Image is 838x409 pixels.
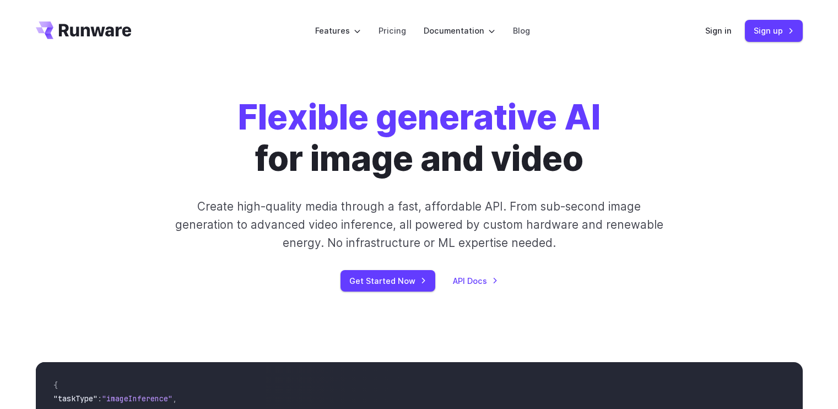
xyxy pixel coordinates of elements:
a: Blog [513,24,530,37]
span: , [172,394,177,403]
strong: Flexible generative AI [238,96,601,138]
h1: for image and video [238,97,601,180]
span: "imageInference" [102,394,172,403]
a: Get Started Now [340,270,435,292]
a: Sign in [705,24,732,37]
span: "taskType" [53,394,98,403]
span: { [53,380,58,390]
a: API Docs [453,275,498,287]
a: Go to / [36,21,132,39]
span: : [98,394,102,403]
label: Features [315,24,361,37]
p: Create high-quality media through a fast, affordable API. From sub-second image generation to adv... [174,197,664,252]
a: Sign up [745,20,803,41]
label: Documentation [424,24,495,37]
a: Pricing [379,24,406,37]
